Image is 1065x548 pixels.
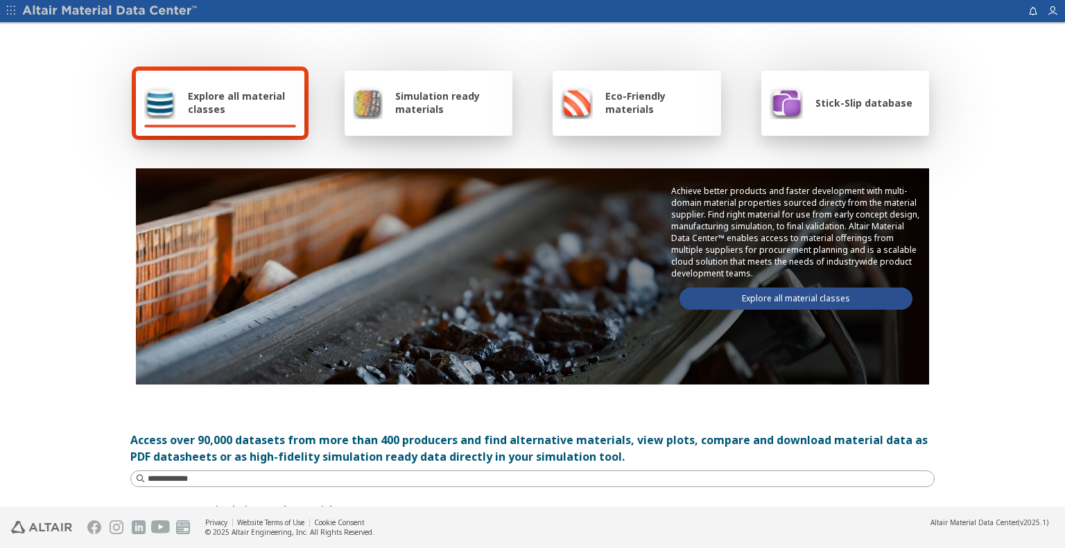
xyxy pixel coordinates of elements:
img: Eco-Friendly materials [561,86,593,119]
span: Altair Material Data Center [930,518,1018,527]
img: Altair Engineering [11,521,72,533]
p: Instant access to simulations ready materials [130,504,935,515]
span: Explore all material classes [188,89,296,116]
p: Achieve better products and faster development with multi-domain material properties sourced dire... [671,185,921,279]
div: © 2025 Altair Engineering, Inc. All Rights Reserved. [205,527,374,537]
a: Cookie Consent [314,518,365,527]
span: Eco-Friendly materials [605,89,712,116]
img: Altair Material Data Center [22,4,199,18]
a: Explore all material classes [679,288,912,310]
img: Stick-Slip database [770,86,803,119]
a: Website Terms of Use [237,518,304,527]
div: (v2025.1) [930,518,1048,527]
img: Explore all material classes [144,86,175,119]
div: Access over 90,000 datasets from more than 400 producers and find alternative materials, view plo... [130,432,935,465]
a: Privacy [205,518,227,527]
img: Simulation ready materials [353,86,383,119]
span: Stick-Slip database [815,96,912,109]
span: Simulation ready materials [395,89,504,116]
